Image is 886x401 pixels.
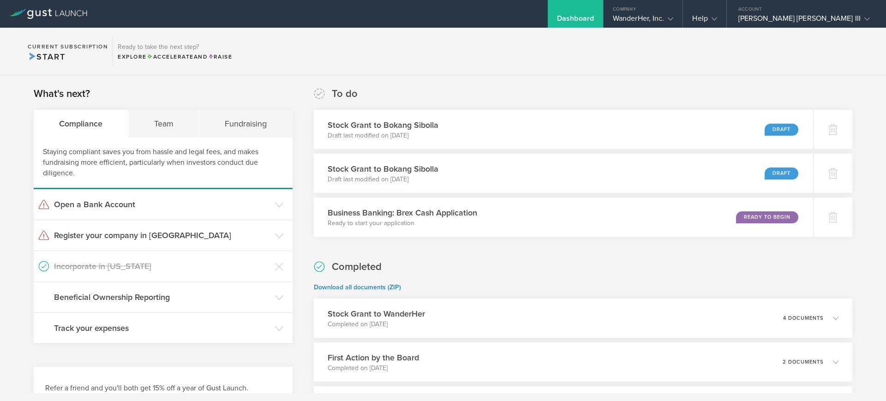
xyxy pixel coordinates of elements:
[34,87,90,101] h2: What's next?
[118,53,232,61] div: Explore
[328,163,438,175] h3: Stock Grant to Bokang Sibolla
[314,283,401,291] a: Download all documents (ZIP)
[765,168,798,180] div: Draft
[765,124,798,136] div: Draft
[328,308,425,320] h3: Stock Grant to WanderHer
[34,110,129,138] div: Compliance
[54,322,270,334] h3: Track your expenses
[328,364,419,373] p: Completed on [DATE]
[314,110,813,149] div: Stock Grant to Bokang SibollaDraft last modified on [DATE]Draft
[328,119,438,131] h3: Stock Grant to Bokang Sibolla
[208,54,232,60] span: Raise
[332,87,358,101] h2: To do
[34,138,293,189] div: Staying compliant saves you from hassle and legal fees, and makes fundraising more efficient, par...
[54,291,270,303] h3: Beneficial Ownership Reporting
[54,198,270,210] h3: Open a Bank Account
[54,260,270,272] h3: Incorporate in [US_STATE]
[199,110,293,138] div: Fundraising
[328,352,419,364] h3: First Action by the Board
[54,229,270,241] h3: Register your company in [GEOGRAPHIC_DATA]
[28,44,108,49] h2: Current Subscription
[118,44,232,50] h3: Ready to take the next step?
[332,260,382,274] h2: Completed
[147,54,208,60] span: and
[328,320,425,329] p: Completed on [DATE]
[147,54,194,60] span: Accelerate
[557,14,594,28] div: Dashboard
[328,175,438,184] p: Draft last modified on [DATE]
[314,198,813,237] div: Business Banking: Brex Cash ApplicationReady to start your applicationReady to Begin
[129,110,200,138] div: Team
[328,207,477,219] h3: Business Banking: Brex Cash Application
[613,14,674,28] div: WanderHer, Inc.
[314,154,813,193] div: Stock Grant to Bokang SibollaDraft last modified on [DATE]Draft
[738,14,870,28] div: [PERSON_NAME] [PERSON_NAME] III
[328,131,438,140] p: Draft last modified on [DATE]
[736,211,798,223] div: Ready to Begin
[328,219,477,228] p: Ready to start your application
[45,383,281,394] h3: Refer a friend and you'll both get 15% off a year of Gust Launch.
[692,14,717,28] div: Help
[113,37,237,66] div: Ready to take the next step?ExploreAccelerateandRaise
[783,359,824,365] p: 2 documents
[783,316,824,321] p: 4 documents
[28,52,65,62] span: Start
